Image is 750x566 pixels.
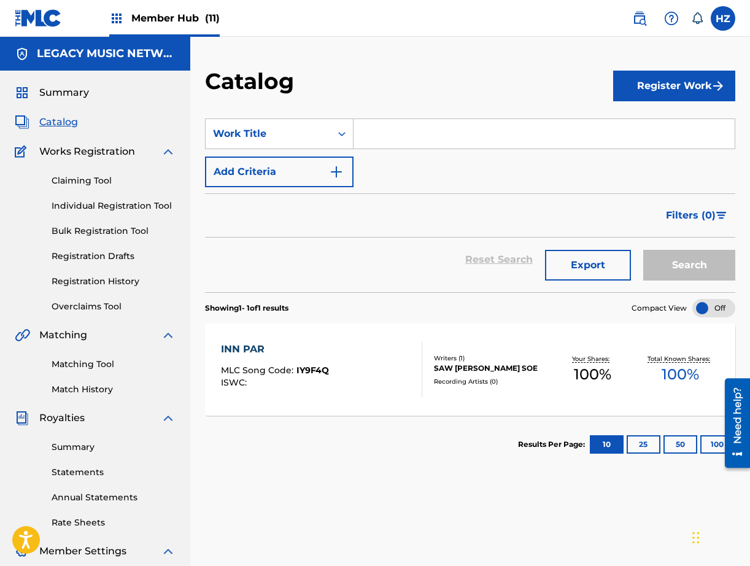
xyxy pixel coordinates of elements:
[221,342,329,357] div: INN PAR
[221,365,296,376] span: MLC Song Code :
[39,144,135,159] span: Works Registration
[15,328,30,343] img: Matching
[205,324,735,416] a: INN PARMLC Song Code:IY9F4QISWC:Writers (1)SAW [PERSON_NAME] SOERecording Artists (0)Your Shares:...
[15,411,29,425] img: Royalties
[205,12,220,24] span: (11)
[161,411,176,425] img: expand
[632,11,647,26] img: search
[52,491,176,504] a: Annual Statements
[659,6,684,31] div: Help
[648,354,713,363] p: Total Known Shares:
[205,118,735,292] form: Search Form
[39,328,87,343] span: Matching
[434,363,548,374] div: SAW [PERSON_NAME] SOE
[39,85,89,100] span: Summary
[434,377,548,386] div: Recording Artists ( 0 )
[161,144,176,159] img: expand
[296,365,329,376] span: IY9F4Q
[590,435,624,454] button: 10
[329,165,344,179] img: 9d2ae6d4665cec9f34b9.svg
[700,435,734,454] button: 100
[52,441,176,454] a: Summary
[37,47,176,61] h5: LEGACY MUSIC NETWORK
[52,300,176,313] a: Overclaims Tool
[213,126,323,141] div: Work Title
[15,47,29,61] img: Accounts
[52,358,176,371] a: Matching Tool
[52,383,176,396] a: Match History
[627,6,652,31] a: Public Search
[161,544,176,559] img: expand
[664,11,679,26] img: help
[716,373,750,472] iframe: Resource Center
[161,328,176,343] img: expand
[711,79,725,93] img: f7272a7cc735f4ea7f67.svg
[15,85,29,100] img: Summary
[663,435,697,454] button: 50
[692,519,700,556] div: Drag
[52,466,176,479] a: Statements
[434,354,548,363] div: Writers ( 1 )
[15,115,29,130] img: Catalog
[52,200,176,212] a: Individual Registration Tool
[39,544,126,559] span: Member Settings
[659,200,735,231] button: Filters (0)
[545,250,631,281] button: Export
[221,377,250,388] span: ISWC :
[689,507,750,566] iframe: Chat Widget
[52,174,176,187] a: Claiming Tool
[15,544,29,559] img: Member Settings
[572,354,613,363] p: Your Shares:
[666,208,716,223] span: Filters ( 0 )
[39,411,85,425] span: Royalties
[627,435,660,454] button: 25
[52,516,176,529] a: Rate Sheets
[711,6,735,31] div: User Menu
[632,303,687,314] span: Compact View
[52,250,176,263] a: Registration Drafts
[716,212,727,219] img: filter
[52,225,176,238] a: Bulk Registration Tool
[15,115,78,130] a: CatalogCatalog
[39,115,78,130] span: Catalog
[205,68,300,95] h2: Catalog
[109,11,124,26] img: Top Rightsholders
[15,9,62,27] img: MLC Logo
[613,71,735,101] button: Register Work
[15,85,89,100] a: SummarySummary
[205,303,288,314] p: Showing 1 - 1 of 1 results
[205,157,354,187] button: Add Criteria
[52,275,176,288] a: Registration History
[518,439,588,450] p: Results Per Page:
[662,363,699,386] span: 100 %
[574,363,611,386] span: 100 %
[15,144,31,159] img: Works Registration
[691,12,703,25] div: Notifications
[131,11,220,25] span: Member Hub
